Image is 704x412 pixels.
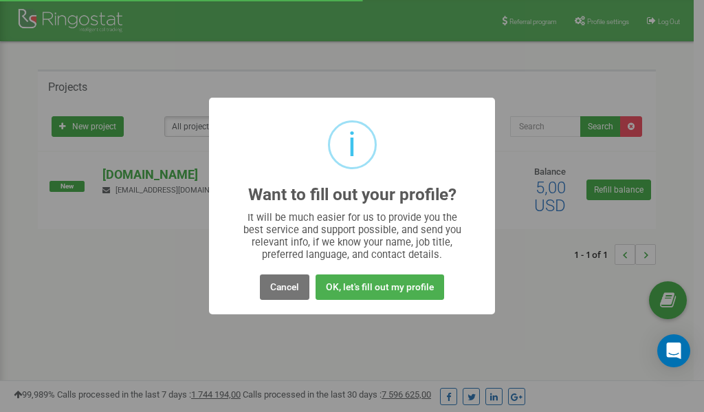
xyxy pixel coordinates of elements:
[348,122,356,167] div: i
[236,211,468,261] div: It will be much easier for us to provide you the best service and support possible, and send you ...
[316,274,444,300] button: OK, let's fill out my profile
[657,334,690,367] div: Open Intercom Messenger
[260,274,309,300] button: Cancel
[248,186,456,204] h2: Want to fill out your profile?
